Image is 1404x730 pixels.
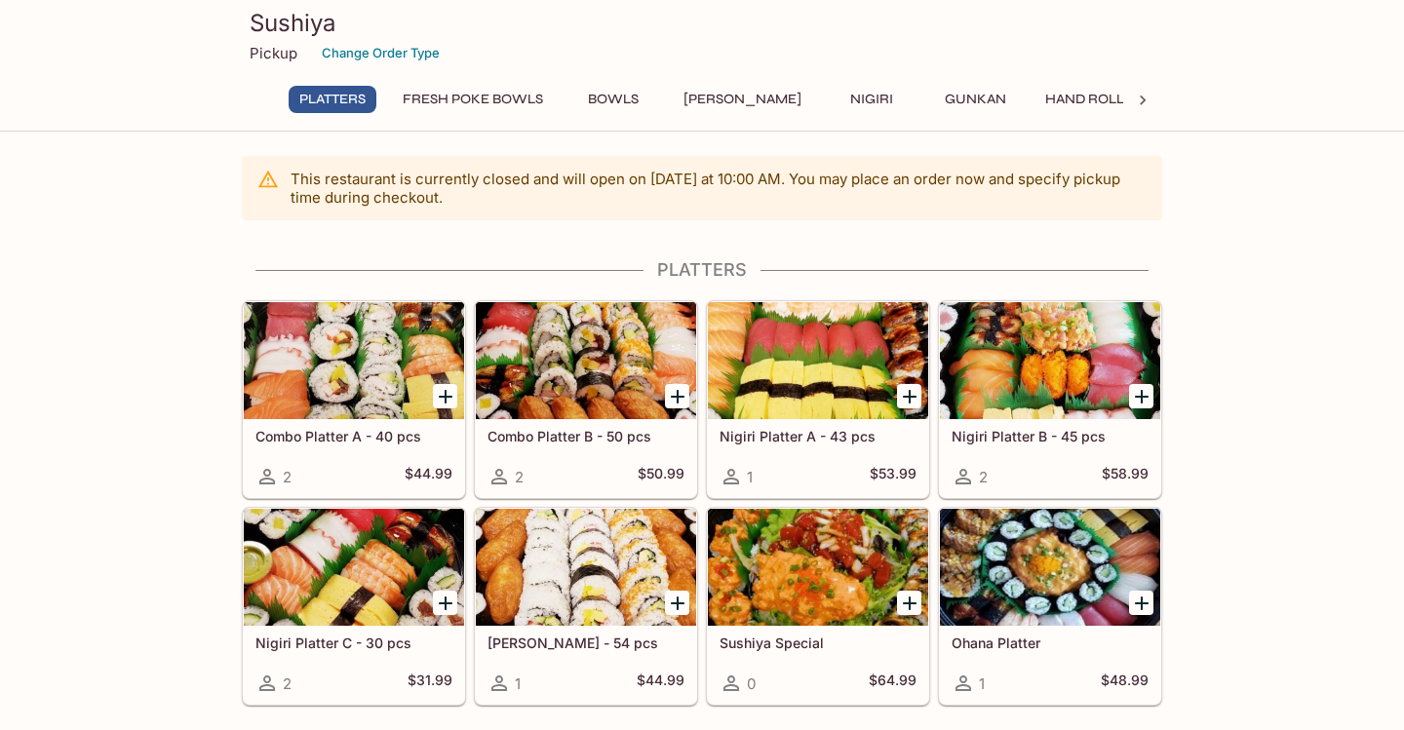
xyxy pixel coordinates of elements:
[475,508,697,705] a: [PERSON_NAME] - 54 pcs1$44.99
[931,86,1019,113] button: Gunkan
[638,465,684,488] h5: $50.99
[569,86,657,113] button: Bowls
[408,672,452,695] h5: $31.99
[952,428,1149,444] h5: Nigiri Platter B - 45 pcs
[283,674,292,693] span: 2
[720,428,916,444] h5: Nigiri Platter A - 43 pcs
[405,465,452,488] h5: $44.99
[433,591,457,615] button: Add Nigiri Platter C - 30 pcs
[289,86,376,113] button: Platters
[1101,672,1149,695] h5: $48.99
[255,428,452,444] h5: Combo Platter A - 40 pcs
[515,468,524,486] span: 2
[637,672,684,695] h5: $44.99
[1102,465,1149,488] h5: $58.99
[1034,86,1135,113] button: Hand Roll
[475,301,697,498] a: Combo Platter B - 50 pcs2$50.99
[244,509,464,626] div: Nigiri Platter C - 30 pcs
[939,301,1161,498] a: Nigiri Platter B - 45 pcs2$58.99
[476,509,696,626] div: Maki Platter - 54 pcs
[707,508,929,705] a: Sushiya Special0$64.99
[952,634,1149,651] h5: Ohana Platter
[433,384,457,408] button: Add Combo Platter A - 40 pcs
[720,634,916,651] h5: Sushiya Special
[897,591,921,615] button: Add Sushiya Special
[250,44,297,62] p: Pickup
[283,468,292,486] span: 2
[707,301,929,498] a: Nigiri Platter A - 43 pcs1$53.99
[242,259,1162,281] h4: Platters
[747,468,753,486] span: 1
[255,634,452,651] h5: Nigiri Platter C - 30 pcs
[291,170,1147,207] p: This restaurant is currently closed and will open on [DATE] at 10:00 AM . You may place an order ...
[665,591,689,615] button: Add Maki Platter - 54 pcs
[250,8,1154,38] h3: Sushiya
[243,508,465,705] a: Nigiri Platter C - 30 pcs2$31.99
[313,38,448,68] button: Change Order Type
[828,86,916,113] button: Nigiri
[869,672,916,695] h5: $64.99
[487,428,684,444] h5: Combo Platter B - 50 pcs
[487,634,684,651] h5: [PERSON_NAME] - 54 pcs
[979,674,985,693] span: 1
[476,302,696,419] div: Combo Platter B - 50 pcs
[940,509,1160,626] div: Ohana Platter
[897,384,921,408] button: Add Nigiri Platter A - 43 pcs
[673,86,812,113] button: [PERSON_NAME]
[243,301,465,498] a: Combo Platter A - 40 pcs2$44.99
[939,508,1161,705] a: Ohana Platter1$48.99
[708,509,928,626] div: Sushiya Special
[244,302,464,419] div: Combo Platter A - 40 pcs
[515,674,521,693] span: 1
[979,468,988,486] span: 2
[708,302,928,419] div: Nigiri Platter A - 43 pcs
[1129,591,1153,615] button: Add Ohana Platter
[1129,384,1153,408] button: Add Nigiri Platter B - 45 pcs
[392,86,554,113] button: FRESH Poke Bowls
[870,465,916,488] h5: $53.99
[940,302,1160,419] div: Nigiri Platter B - 45 pcs
[665,384,689,408] button: Add Combo Platter B - 50 pcs
[747,674,756,693] span: 0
